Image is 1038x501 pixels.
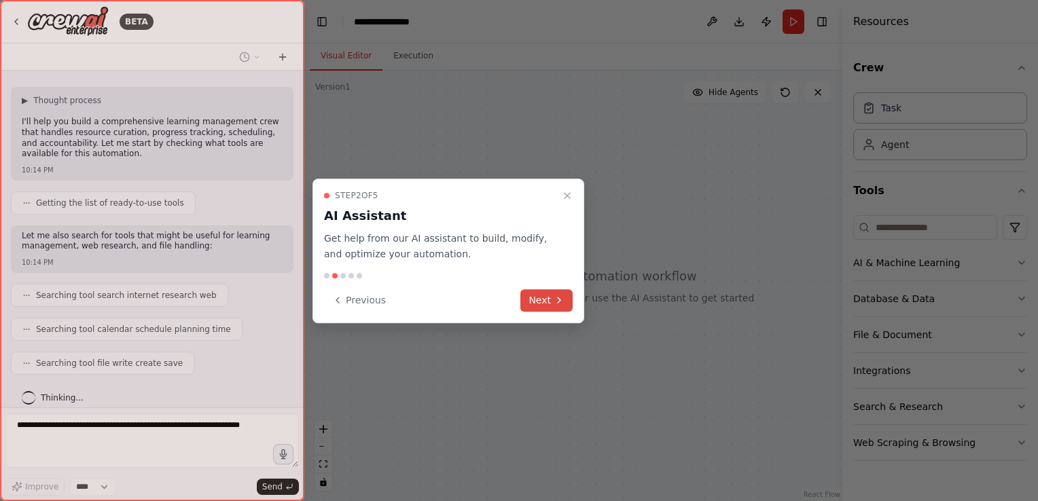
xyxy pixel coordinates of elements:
button: Close walkthrough [559,187,575,204]
button: Next [520,289,573,312]
span: Step 2 of 5 [335,190,378,201]
p: Get help from our AI assistant to build, modify, and optimize your automation. [324,231,556,262]
h3: AI Assistant [324,206,556,225]
button: Previous [324,289,394,312]
button: Hide left sidebar [312,12,332,31]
